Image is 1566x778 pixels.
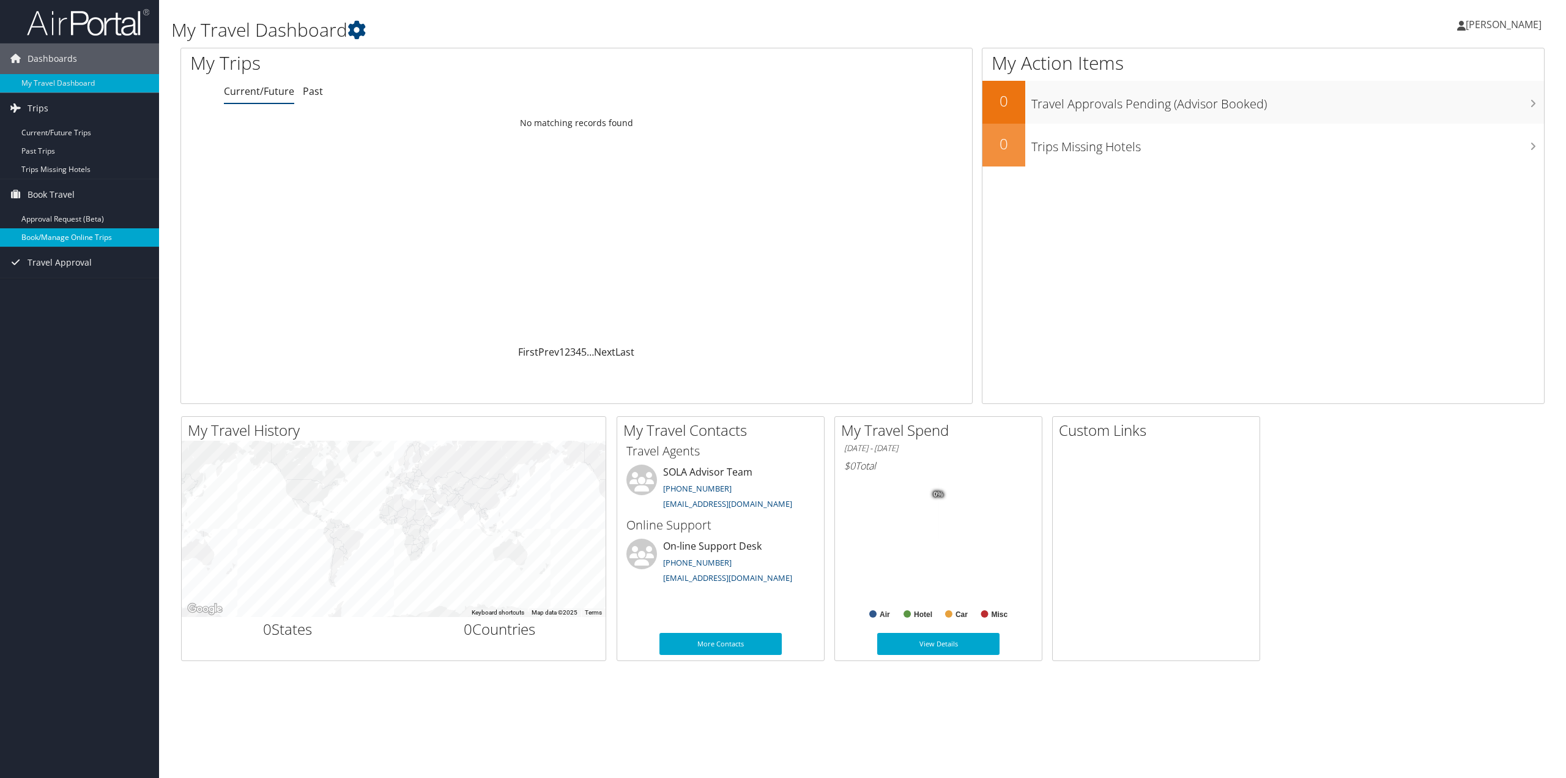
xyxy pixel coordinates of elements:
[982,124,1544,166] a: 0Trips Missing Hotels
[663,483,732,494] a: [PHONE_NUMBER]
[1466,18,1542,31] span: [PERSON_NAME]
[626,517,815,534] h3: Online Support
[620,465,821,515] li: SOLA Advisor Team
[659,633,782,655] a: More Contacts
[982,81,1544,124] a: 0Travel Approvals Pending (Advisor Booked)
[585,609,602,616] a: Terms (opens in new tab)
[188,420,606,441] h2: My Travel History
[28,179,75,210] span: Book Travel
[594,345,615,359] a: Next
[841,420,1042,441] h2: My Travel Spend
[28,247,92,278] span: Travel Approval
[303,84,323,98] a: Past
[181,112,972,134] td: No matching records found
[1031,89,1544,113] h3: Travel Approvals Pending (Advisor Booked)
[615,345,634,359] a: Last
[538,345,559,359] a: Prev
[263,619,272,639] span: 0
[626,443,815,460] h3: Travel Agents
[663,557,732,568] a: [PHONE_NUMBER]
[27,8,149,37] img: airportal-logo.png
[914,610,932,619] text: Hotel
[982,50,1544,76] h1: My Action Items
[472,608,524,617] button: Keyboard shortcuts
[877,633,1000,655] a: View Details
[844,459,855,473] span: $0
[663,498,792,509] a: [EMAIL_ADDRESS][DOMAIN_NAME]
[224,84,294,98] a: Current/Future
[191,619,385,640] h2: States
[844,443,1033,454] h6: [DATE] - [DATE]
[559,345,565,359] a: 1
[28,93,48,124] span: Trips
[663,572,792,583] a: [EMAIL_ADDRESS][DOMAIN_NAME]
[623,420,824,441] h2: My Travel Contacts
[620,539,821,589] li: On-line Support Desk
[581,345,587,359] a: 5
[880,610,890,619] text: Air
[532,609,577,616] span: Map data ©2025
[403,619,597,640] h2: Countries
[171,17,1093,43] h1: My Travel Dashboard
[190,50,633,76] h1: My Trips
[570,345,576,359] a: 3
[933,491,943,498] tspan: 0%
[844,459,1033,473] h6: Total
[464,619,472,639] span: 0
[28,43,77,74] span: Dashboards
[518,345,538,359] a: First
[565,345,570,359] a: 2
[992,610,1008,619] text: Misc
[185,601,225,617] img: Google
[185,601,225,617] a: Open this area in Google Maps (opens a new window)
[576,345,581,359] a: 4
[1457,6,1554,43] a: [PERSON_NAME]
[1059,420,1260,441] h2: Custom Links
[1031,132,1544,155] h3: Trips Missing Hotels
[956,610,968,619] text: Car
[982,91,1025,111] h2: 0
[982,133,1025,154] h2: 0
[587,345,594,359] span: …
